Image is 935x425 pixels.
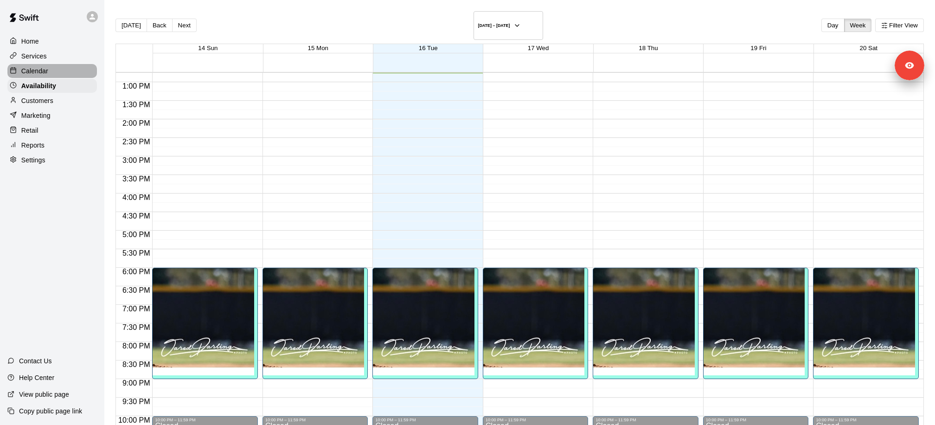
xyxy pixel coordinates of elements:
span: 2:00 PM [120,119,153,127]
p: Services [21,52,47,61]
p: Help Center [19,373,54,382]
div: 10:00 PM – 11:59 PM [375,418,475,422]
span: 7:30 PM [120,323,153,331]
span: 4:00 PM [120,193,153,201]
p: Customers [21,96,53,105]
span: 3:30 PM [120,175,153,183]
span: 9:30 PM [120,398,153,406]
a: Services [7,49,97,63]
div: 6:00 PM – 9:00 PM: Available [483,268,589,379]
button: 15 Mon [308,45,328,52]
p: Retail [21,126,38,135]
a: Home [7,34,97,48]
a: Availability [7,79,97,93]
a: Settings [7,153,97,167]
div: 10:00 PM – 11:59 PM [486,418,586,422]
div: 6:00 PM – 9:00 PM: Available [703,268,809,379]
div: 6:00 PM – 9:00 PM: Available [593,268,698,379]
div: 10:00 PM – 11:59 PM [265,418,365,422]
span: 8:30 PM [120,361,153,368]
p: Availability [21,81,56,90]
div: 6:00 PM – 9:00 PM: Available [152,268,258,379]
div: 10:00 PM – 11:59 PM [596,418,696,422]
p: Settings [21,155,45,165]
button: Filter View [875,19,924,32]
button: Week [844,19,872,32]
p: Copy public page link [19,406,82,416]
a: Retail [7,123,97,137]
span: 4:30 PM [120,212,153,220]
p: Contact Us [19,356,52,366]
span: 3:00 PM [120,156,153,164]
div: 6:00 PM – 9:00 PM: Available [813,268,919,379]
p: Reports [21,141,45,150]
a: Calendar [7,64,97,78]
span: 7:00 PM [120,305,153,313]
button: Back [147,19,173,32]
button: 18 Thu [639,45,658,52]
button: Next [172,19,197,32]
p: Home [21,37,39,46]
a: Marketing [7,109,97,122]
span: 1:30 PM [120,101,153,109]
div: 6:00 PM – 9:00 PM: Available [372,268,478,379]
p: Marketing [21,111,51,120]
div: 10:00 PM – 11:59 PM [816,418,916,422]
div: 6:00 PM – 9:00 PM: Available [263,268,368,379]
span: 5:00 PM [120,231,153,238]
span: 2:30 PM [120,138,153,146]
button: Day [821,19,845,32]
div: 10:00 PM – 11:59 PM [155,418,255,422]
span: 9:00 PM [120,379,153,387]
span: 6:30 PM [120,286,153,294]
span: 10:00 PM [116,416,152,424]
button: 19 Fri [750,45,766,52]
div: 10:00 PM – 11:59 PM [706,418,806,422]
h6: [DATE] – [DATE] [478,23,510,28]
button: [DATE] [115,19,147,32]
a: Customers [7,94,97,108]
a: Reports [7,138,97,152]
span: 5:30 PM [120,249,153,257]
button: [DATE] – [DATE] [474,11,543,40]
span: 1:00 PM [120,82,153,90]
p: Calendar [21,66,48,76]
button: 20 Sat [860,45,878,52]
button: 17 Wed [528,45,549,52]
p: View public page [19,390,69,399]
button: 14 Sun [198,45,218,52]
span: 8:00 PM [120,342,153,350]
span: 6:00 PM [120,268,153,276]
button: 16 Tue [419,45,438,52]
